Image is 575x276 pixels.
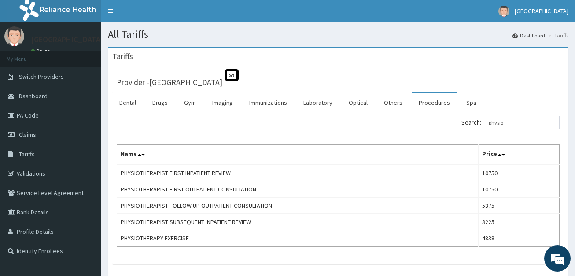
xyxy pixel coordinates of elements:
td: 4838 [478,230,559,247]
div: Minimize live chat window [144,4,166,26]
a: Gym [177,93,203,112]
a: Optical [342,93,375,112]
a: Immunizations [242,93,294,112]
td: PHYSIOTHERAPIST FIRST OUTPATIENT CONSULTATION [117,181,479,198]
td: 10750 [478,165,559,181]
li: Tariffs [546,32,568,39]
img: User Image [4,26,24,46]
a: Laboratory [296,93,339,112]
span: We're online! [51,82,122,171]
h3: Provider - [GEOGRAPHIC_DATA] [117,78,222,86]
td: 5375 [478,198,559,214]
a: Online [31,48,52,54]
a: Procedures [412,93,457,112]
span: St [225,69,239,81]
a: Dashboard [512,32,545,39]
th: Name [117,145,479,165]
td: 10750 [478,181,559,198]
h3: Tariffs [112,52,133,60]
span: [GEOGRAPHIC_DATA] [515,7,568,15]
span: Dashboard [19,92,48,100]
img: User Image [498,6,509,17]
span: Claims [19,131,36,139]
a: Dental [112,93,143,112]
label: Search: [461,116,560,129]
span: Switch Providers [19,73,64,81]
th: Price [478,145,559,165]
td: PHYSIOTHERAPIST FOLLOW UP OUTPATIENT CONSULTATION [117,198,479,214]
td: PHYSIOTHERAPIST SUBSEQUENT INPATIENT REVIEW [117,214,479,230]
input: Search: [484,116,560,129]
textarea: Type your message and hit 'Enter' [4,183,168,214]
a: Others [377,93,409,112]
a: Drugs [145,93,175,112]
span: Tariffs [19,150,35,158]
a: Spa [459,93,483,112]
td: 3225 [478,214,559,230]
div: Chat with us now [46,49,148,61]
p: [GEOGRAPHIC_DATA] [31,36,103,44]
a: Imaging [205,93,240,112]
td: PHYSIOTHERAPIST FIRST INPATIENT REVIEW [117,165,479,181]
td: PHYSIOTHERAPY EXERCISE [117,230,479,247]
img: d_794563401_company_1708531726252_794563401 [16,44,36,66]
h1: All Tariffs [108,29,568,40]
